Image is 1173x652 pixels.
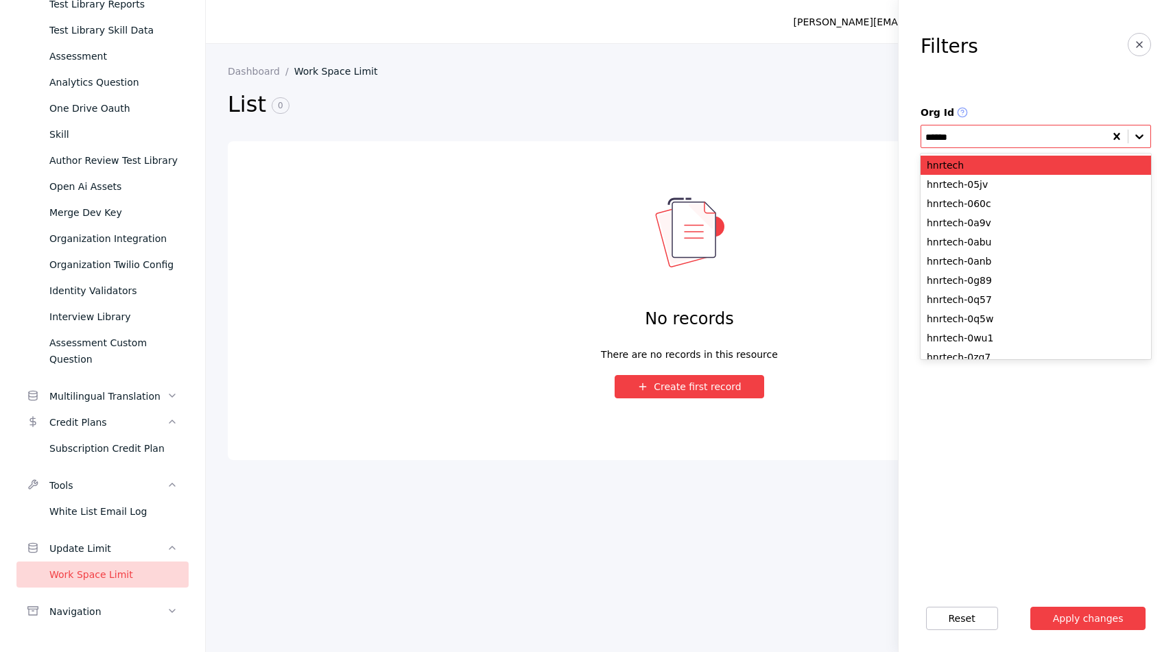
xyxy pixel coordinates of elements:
a: Identity Validators [16,278,189,304]
div: hnrtech-0anb [921,252,1151,271]
span: 0 [272,97,289,114]
div: Assessment Custom Question [49,335,178,367]
div: hnrtech-0a9v [921,213,1151,232]
a: Subscription Credit Plan [16,435,189,461]
div: Credit Plans [49,414,167,431]
div: Merge Dev Key [49,204,178,221]
div: Organization Twilio Config [49,256,178,273]
div: Interview Library [49,309,178,325]
a: Analytics Question [16,69,189,95]
div: One Drive Oauth [49,100,178,117]
div: Organization Integration [49,230,178,247]
div: Open Ai Assets [49,178,178,195]
div: hnrtech-0abu [921,232,1151,252]
div: Subscription Credit Plan [49,440,178,457]
div: hnrtech-0zg7 [921,348,1151,367]
button: Reset [926,607,998,630]
div: Tools [49,477,167,494]
div: hnrtech-0q57 [921,290,1151,309]
div: Skill [49,126,178,143]
a: Merge Dev Key [16,200,189,226]
a: Test Library Skill Data [16,17,189,43]
div: There are no records in this resource [601,346,778,353]
h2: List [228,90,921,119]
label: Org Id [921,107,1151,119]
a: White List Email Log [16,498,189,524]
button: Apply changes [1030,607,1146,630]
a: Work Space Limit [16,562,189,588]
div: hnrtech-0wu1 [921,328,1151,348]
div: Navigation [49,603,167,620]
div: hnrtech-0q5w [921,309,1151,328]
div: Assessment [49,48,178,64]
a: Assessment Custom Question [16,330,189,372]
a: Dashboard [228,66,294,77]
a: Organization Twilio Config [16,252,189,278]
div: Test Library Skill Data [49,22,178,38]
h3: Filters [921,36,978,58]
div: Identity Validators [49,282,178,299]
a: Interview Library [16,304,189,330]
a: Assessment [16,43,189,69]
div: hnrtech [921,156,1151,175]
div: hnrtech-0g89 [921,271,1151,290]
a: Skill [16,121,189,147]
div: hnrtech-05jv [921,175,1151,194]
div: White List Email Log [49,503,178,520]
button: Create first record [615,375,764,398]
div: hnrtech-060c [921,194,1151,213]
a: Organization Integration [16,226,189,252]
div: Analytics Question [49,74,178,90]
div: Update Limit [49,540,167,557]
a: Author Review Test Library [16,147,189,173]
div: Multilingual Translation [49,388,167,405]
a: One Drive Oauth [16,95,189,121]
a: Work Space Limit [294,66,389,77]
div: Work Space Limit [49,566,178,583]
h4: No records [645,308,733,330]
div: [PERSON_NAME][EMAIL_ADDRESS][PERSON_NAME][DOMAIN_NAME] [794,14,1121,30]
div: Author Review Test Library [49,152,178,169]
a: Open Ai Assets [16,173,189,200]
